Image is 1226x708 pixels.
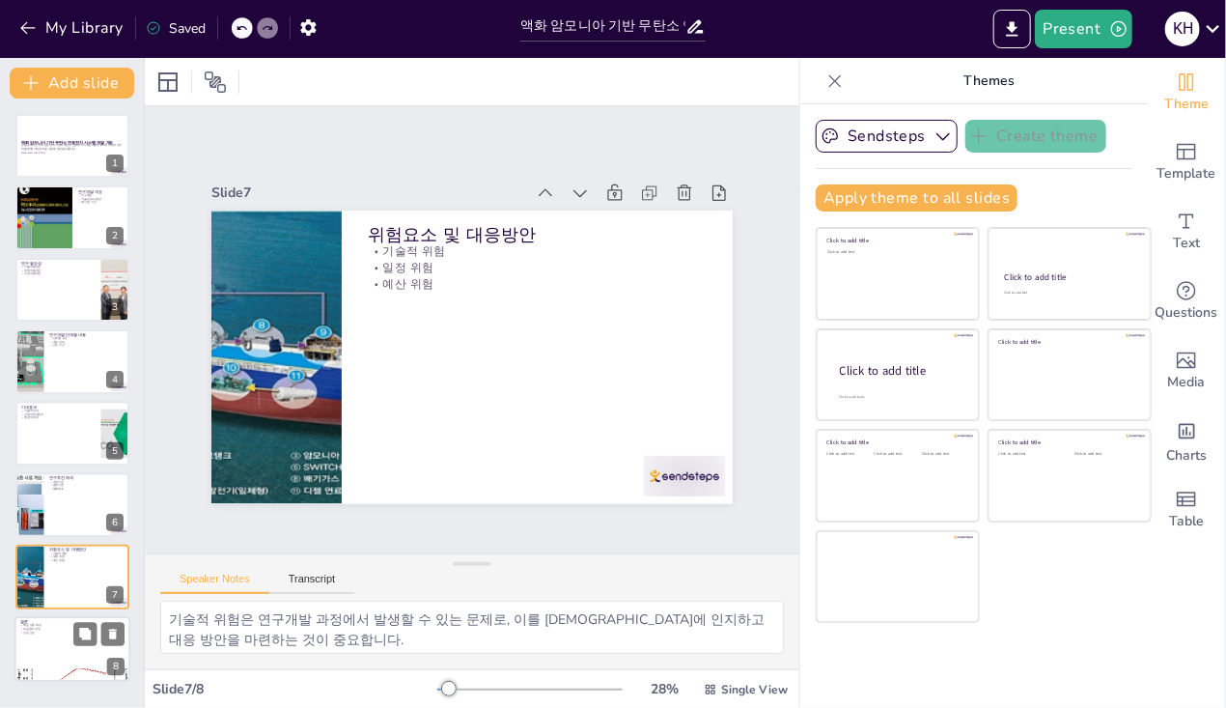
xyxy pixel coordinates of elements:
span: Position [204,71,227,94]
div: Click to add title [999,439,1137,447]
button: Delete Slide [101,622,125,645]
div: Click to add text [1074,452,1135,457]
div: Add images, graphics, shapes or video [1148,336,1225,406]
p: 기술적 성과 [21,409,96,412]
p: 참여기관 [49,484,124,488]
p: 파급효과 전망 [20,627,125,631]
p: 협력체계 [49,488,124,492]
button: Create theme [965,120,1106,153]
div: Click to add text [875,452,918,457]
button: My Library [14,13,131,43]
div: 4 [15,329,129,393]
p: 결론 [20,619,125,625]
button: Sendsteps [816,120,958,153]
p: 목표 성과 [49,340,124,344]
div: Click to add title [827,238,965,245]
p: 예산 위험 [49,559,124,563]
div: 2 [15,185,129,249]
p: 일정 위험 [49,555,124,559]
span: Text [1173,233,1200,254]
div: Layout [153,67,183,98]
div: Click to add text [827,250,965,255]
div: Add a table [1148,475,1225,545]
p: 단계별 구성 [49,337,124,341]
p: 정책적 필요성 [21,269,96,272]
div: Slide 7 [264,110,567,224]
div: Click to add title [1005,271,1133,283]
div: Click to add text [999,452,1060,457]
p: 연구 필요성 [21,261,96,267]
button: Transcript [269,573,355,594]
p: 기술적 위험 [49,552,124,556]
div: Click to add title [840,363,963,380]
span: Single View [721,682,788,697]
span: Charts [1166,445,1207,467]
button: Apply theme to all slides [816,184,1017,212]
p: 시장적 필요성 [21,272,96,276]
div: 3 [106,298,124,316]
p: 위험요소 및 대응방안 [49,548,124,553]
span: Questions [1156,302,1218,324]
div: 1 [106,155,124,172]
span: Theme [1164,94,1209,115]
input: Insert title [520,13,685,41]
div: 7 [106,586,124,604]
div: k h [1165,12,1200,46]
div: 3 [15,258,129,322]
textarea: 기술적 위험은 연구개발 과정에서 발생할 수 있는 문제로, 이를 [DEMOGRAPHIC_DATA]에 인지하고 대응 방안을 마련하는 것이 중요합니다. 일정 위험은 프로젝트의 전체... [160,601,784,654]
button: Export to PowerPoint [993,10,1031,48]
button: Present [1035,10,1131,48]
p: 핵심 성취 목표 [20,624,125,628]
p: 기술적 위험 [395,215,722,335]
div: Click to add text [922,452,965,457]
div: Click to add text [827,452,871,457]
p: 기술 성숙도 향상 [78,196,124,200]
div: 8 [107,658,125,675]
button: Speaker Notes [160,573,269,594]
div: Add charts and graphs [1148,406,1225,475]
div: Click to add text [1004,291,1132,296]
div: Get real-time input from your audience [1148,267,1225,336]
p: 연구추진 체계 [49,476,124,482]
div: 5 [15,402,129,466]
p: 주관기관 [49,480,124,484]
div: 28 % [642,680,688,698]
p: 성공 요소 [20,631,125,635]
div: Click to add body [840,395,961,400]
p: 예산 및 기간 [78,200,124,204]
span: Table [1169,511,1204,532]
p: 산업적 파급효과 [21,412,96,416]
button: Duplicate Slide [73,622,97,645]
div: 5 [106,442,124,460]
span: Media [1168,372,1206,393]
span: Template [1157,163,1216,184]
button: Add slide [10,68,134,99]
p: 위험요소 및 대응방안 [399,195,729,323]
div: Add ready made slides [1148,127,1225,197]
p: 연구목표 [78,193,124,197]
p: Generated with [URL] [21,151,124,155]
div: Click to add title [827,439,965,447]
p: 연구 기간 [49,344,124,348]
p: 예산 위험 [384,246,711,366]
div: 2 [106,227,124,244]
div: 1 [15,114,129,178]
div: 4 [106,371,124,388]
div: Change the overall theme [1148,58,1225,127]
button: k h [1165,10,1200,48]
div: Click to add title [999,338,1137,346]
p: 기대효과 [21,404,96,410]
p: 환경적 효과 [21,415,96,419]
div: 8 [14,616,130,682]
div: 7 [15,545,129,609]
div: Saved [146,19,206,38]
p: 연구개발 개요 [78,188,124,194]
div: Slide 7 / 8 [153,680,437,698]
p: 기술적 필요성 [21,265,96,269]
div: 6 [15,473,129,537]
div: Add text boxes [1148,197,1225,267]
div: 6 [106,514,124,531]
p: 일정 위험 [390,231,717,351]
strong: 액화 암모니아 기반 무탄소 연료전지 시스템 개발 개요 [21,140,114,145]
p: 본 발표에서는 액화 암모니아 기반의 무탄소 연료전지 시스템 개발에 [DATE] 개요와 연구개발 계획, 기대효과 및 사업화 방안을 다룹니다. [21,144,124,151]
